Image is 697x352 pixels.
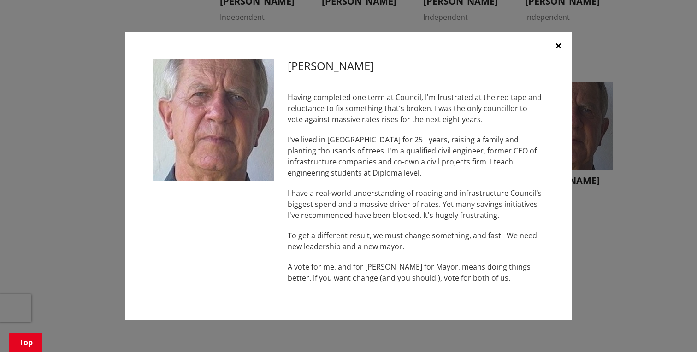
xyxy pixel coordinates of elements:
a: Top [9,333,42,352]
p: I have a real-world understanding of roading and infrastructure Council's biggest spend and a mas... [288,188,544,221]
img: WO-W-TW__KEIR_M__PTTJq [153,59,274,181]
p: I've lived in [GEOGRAPHIC_DATA] for 25+ years, raising a family and planting thousands of trees. ... [288,134,544,178]
iframe: Messenger Launcher [655,313,688,346]
p: Having completed one term at Council, I'm frustrated at the red tape and reluctance to fix someth... [288,92,544,125]
p: To get a different result, we must change something, and fast. We need new leadership and a new m... [288,230,544,252]
p: A vote for me, and for [PERSON_NAME] for Mayor, means doing things better. If you want change (an... [288,261,544,283]
h3: [PERSON_NAME] [288,59,544,73]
